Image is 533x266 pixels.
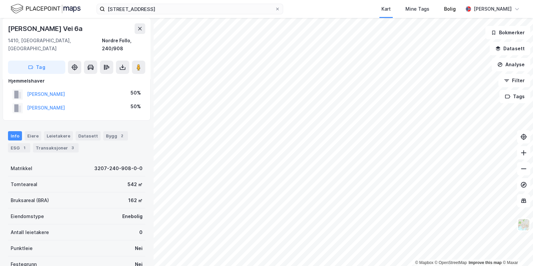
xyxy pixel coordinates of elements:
[8,23,84,34] div: [PERSON_NAME] Vei 6a
[105,4,275,14] input: Søk på adresse, matrikkel, gårdeiere, leietakere eller personer
[128,196,143,204] div: 162 ㎡
[11,164,32,172] div: Matrikkel
[128,180,143,188] div: 542 ㎡
[11,228,49,236] div: Antall leietakere
[119,133,125,139] div: 2
[498,74,530,87] button: Filter
[11,196,49,204] div: Bruksareal (BRA)
[492,58,530,71] button: Analyse
[8,131,22,140] div: Info
[11,244,33,252] div: Punktleie
[69,144,76,151] div: 3
[103,131,128,140] div: Bygg
[499,90,530,103] button: Tags
[139,228,143,236] div: 0
[94,164,143,172] div: 3207-240-908-0-0
[11,180,37,188] div: Tomteareal
[21,144,28,151] div: 1
[485,26,530,39] button: Bokmerker
[8,61,65,74] button: Tag
[44,131,73,140] div: Leietakere
[435,260,467,265] a: OpenStreetMap
[131,103,141,111] div: 50%
[500,234,533,266] div: Kontrollprogram for chat
[500,234,533,266] iframe: Chat Widget
[135,244,143,252] div: Nei
[11,212,44,220] div: Eiendomstype
[469,260,502,265] a: Improve this map
[444,5,456,13] div: Bolig
[122,212,143,220] div: Enebolig
[8,37,102,53] div: 1410, [GEOGRAPHIC_DATA], [GEOGRAPHIC_DATA]
[11,3,81,15] img: logo.f888ab2527a4732fd821a326f86c7f29.svg
[474,5,512,13] div: [PERSON_NAME]
[405,5,429,13] div: Mine Tags
[517,218,530,231] img: Z
[102,37,145,53] div: Nordre Follo, 240/908
[33,143,79,152] div: Transaksjoner
[381,5,391,13] div: Kart
[131,89,141,97] div: 50%
[8,77,145,85] div: Hjemmelshaver
[8,143,30,152] div: ESG
[25,131,41,140] div: Eiere
[415,260,433,265] a: Mapbox
[76,131,101,140] div: Datasett
[490,42,530,55] button: Datasett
